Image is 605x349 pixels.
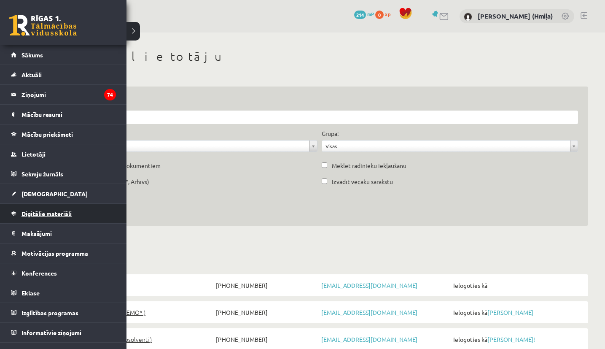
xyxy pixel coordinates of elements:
[56,306,214,318] a: [PERSON_NAME] ( *DEMO* )
[11,204,116,223] a: Digitālie materiāli
[61,141,317,152] a: Rādīt visas
[464,13,472,21] img: Anastasiia Khmil (Hmiļa)
[11,224,116,243] a: Maksājumi
[354,11,374,17] a: 214 mP
[478,12,553,20] a: [PERSON_NAME] (Hmiļa)
[487,335,535,343] a: [PERSON_NAME]!
[451,279,583,291] span: Ielogoties kā
[22,111,62,118] span: Mācību resursi
[385,11,390,17] span: xp
[214,306,319,318] span: [PHONE_NUMBER]
[11,105,116,124] a: Mācību resursi
[104,89,116,100] i: 74
[321,335,417,343] a: [EMAIL_ADDRESS][DOMAIN_NAME]
[22,269,57,277] span: Konferences
[22,170,63,178] span: Sekmju žurnāls
[56,333,214,345] a: [PERSON_NAME]! ( Absolventi )
[11,85,116,104] a: Ziņojumi74
[9,15,77,36] a: Rīgas 1. Tālmācības vidusskola
[22,309,78,317] span: Izglītības programas
[451,306,583,318] span: Ielogoties kā
[11,164,116,184] a: Sekmju žurnāls
[11,184,116,203] a: [DEMOGRAPHIC_DATA]
[11,124,116,144] a: Mācību priekšmeti
[321,281,417,289] a: [EMAIL_ADDRESS][DOMAIN_NAME]
[487,308,533,316] a: [PERSON_NAME]
[22,210,72,217] span: Digitālie materiāli
[22,71,42,78] span: Aktuāli
[332,177,393,186] label: Izvadīt vecāku sarakstu
[11,283,116,303] a: Eklase
[22,190,88,197] span: [DEMOGRAPHIC_DATA]
[214,279,319,291] span: [PHONE_NUMBER]
[11,144,116,164] a: Lietotāji
[322,129,339,138] label: Grupa:
[375,11,384,19] span: 0
[51,49,588,64] h1: Meklēt lietotāju
[214,333,319,345] span: [PHONE_NUMBER]
[11,243,116,263] a: Motivācijas programma
[65,141,306,152] span: Rādīt visas
[322,141,578,152] a: Visas
[22,224,116,243] legend: Maksājumi
[367,11,374,17] span: mP
[22,150,46,158] span: Lietotāji
[22,130,73,138] span: Mācību priekšmeti
[451,333,583,345] span: Ielogoties kā
[11,45,116,65] a: Sākums
[332,161,406,170] label: Meklēt radinieku iekļaušanu
[11,323,116,342] a: Informatīvie ziņojumi
[375,11,395,17] a: 0 xp
[325,141,567,152] span: Visas
[22,289,40,297] span: Eklase
[321,308,417,316] a: [EMAIL_ADDRESS][DOMAIN_NAME]
[11,303,116,322] a: Izglītības programas
[61,97,578,106] label: Atslēgvārds:
[22,249,88,257] span: Motivācijas programma
[22,329,81,336] span: Informatīvie ziņojumi
[22,51,43,59] span: Sākums
[11,65,116,84] a: Aktuāli
[22,85,116,104] legend: Ziņojumi
[11,263,116,283] a: Konferences
[354,11,366,19] span: 214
